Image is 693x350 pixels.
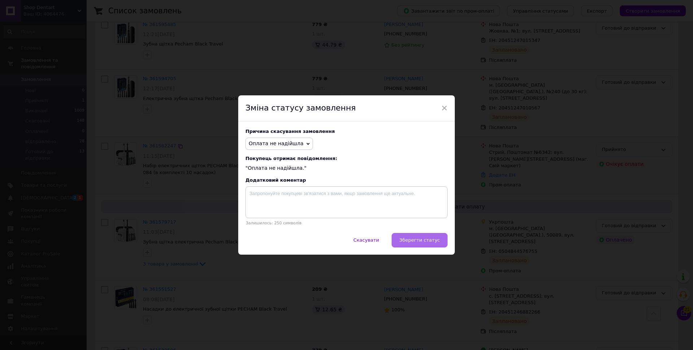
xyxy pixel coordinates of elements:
[245,129,448,134] div: Причина скасування замовлення
[245,221,448,225] p: Залишилось: 250 символів
[392,233,448,247] button: Зберегти статус
[441,102,448,114] span: ×
[399,237,440,243] span: Зберегти статус
[245,156,448,161] span: Покупець отримає повідомлення:
[353,237,379,243] span: Скасувати
[238,95,455,121] div: Зміна статусу замовлення
[245,177,448,183] div: Додатковий коментар
[249,141,304,146] span: Оплата не надійшла
[346,233,387,247] button: Скасувати
[245,156,448,172] div: "Оплата не надійшла."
